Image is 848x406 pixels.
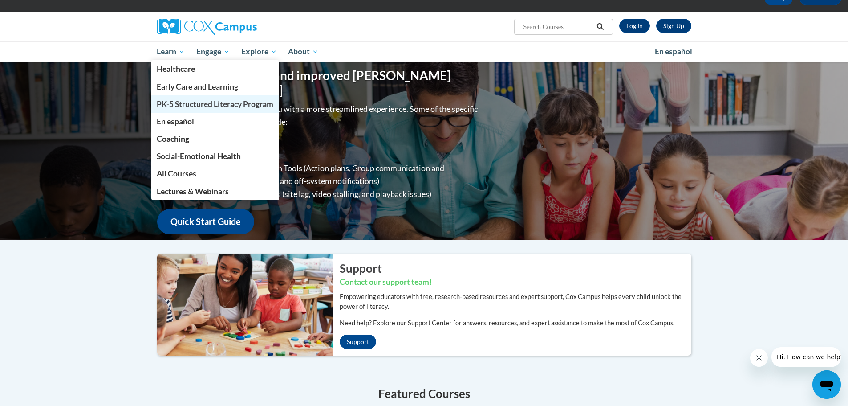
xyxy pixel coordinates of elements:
input: Search Courses [522,21,593,32]
span: Engage [196,46,230,57]
a: Engage [191,41,235,62]
a: Learn [151,41,191,62]
div: Main menu [144,41,705,62]
iframe: Button to launch messaging window [812,370,841,399]
a: Quick Start Guide [157,209,254,234]
span: En español [157,117,194,126]
h1: Welcome to the new and improved [PERSON_NAME][GEOGRAPHIC_DATA] [157,68,480,98]
h3: Contact our support team! [340,277,691,288]
span: Social-Emotional Health [157,152,241,161]
span: En español [655,47,692,56]
iframe: Close message [750,349,768,367]
a: En español [151,113,280,130]
p: Empowering educators with free, research-based resources and expert support, Cox Campus helps eve... [340,292,691,312]
li: Diminished progression issues (site lag, video stalling, and playback issues) [175,188,480,201]
a: Social-Emotional Health [151,148,280,165]
a: Lectures & Webinars [151,183,280,200]
a: Support [340,335,376,349]
li: Greater Device Compatibility [175,149,480,162]
a: Log In [619,19,650,33]
a: Explore [235,41,283,62]
a: Coaching [151,130,280,148]
span: Explore [241,46,277,57]
img: Cox Campus [157,19,257,35]
a: Early Care and Learning [151,78,280,95]
li: Improved Site Navigation [175,136,480,149]
iframe: Message from company [771,347,841,367]
p: Overall, we are proud to provide you with a more streamlined experience. Some of the specific cha... [157,103,480,128]
h4: Featured Courses [157,385,691,402]
span: Hi. How can we help? [5,6,72,13]
a: Healthcare [151,60,280,78]
span: Learn [157,46,185,57]
h2: Support [340,260,691,276]
span: Healthcare [157,64,195,74]
a: About [282,41,324,62]
a: Cox Campus [157,19,326,35]
li: Enhanced Group Collaboration Tools (Action plans, Group communication and collaboration tools, re... [175,162,480,188]
button: Search [593,21,607,32]
span: Coaching [157,134,189,144]
span: Lectures & Webinars [157,187,229,196]
p: Need help? Explore our Support Center for answers, resources, and expert assistance to make the m... [340,318,691,328]
a: PK-5 Structured Literacy Program [151,95,280,113]
span: Early Care and Learning [157,82,238,91]
img: ... [150,254,333,355]
a: All Courses [151,165,280,182]
span: All Courses [157,169,196,178]
a: Register [656,19,691,33]
span: About [288,46,318,57]
span: PK-5 Structured Literacy Program [157,99,273,109]
a: En español [649,42,698,61]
